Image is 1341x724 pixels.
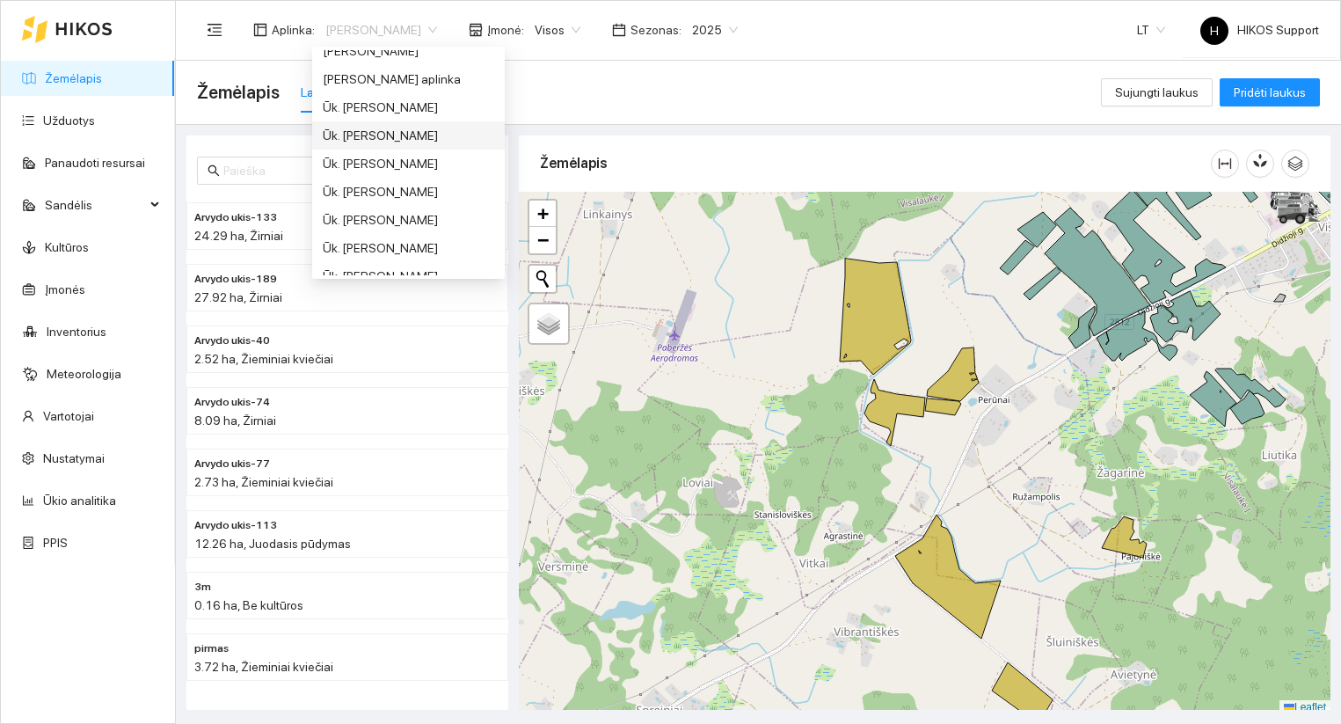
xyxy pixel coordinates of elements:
span: pirmas [194,640,229,657]
div: Ūk. [PERSON_NAME] [323,238,494,258]
span: Arvydo ukis-189 [194,271,277,288]
span: Žemėlapis [197,78,280,106]
button: Initiate a new search [529,266,556,292]
a: Įmonės [45,282,85,296]
span: 2.73 ha, Žieminiai kviečiai [194,475,333,489]
span: − [537,229,549,251]
span: 8.09 ha, Žirniai [194,413,276,428]
div: Ūk. Arnoldas Reikertas [312,121,505,150]
span: Arvydo ukis-74 [194,394,270,411]
div: [PERSON_NAME] [323,41,494,61]
div: Ūk. [PERSON_NAME] [323,98,494,117]
button: menu-fold [197,12,232,48]
span: Arvydo ukis-40 [194,333,270,349]
div: Ūk. [PERSON_NAME] [323,182,494,201]
div: Tomas [312,37,505,65]
div: [PERSON_NAME] aplinka [323,69,494,89]
div: Tomo Nesteckio aplinka [312,65,505,93]
span: shop [469,23,483,37]
div: Laukai [301,83,337,102]
span: HIKOS Support [1200,23,1319,37]
a: Sujungti laukus [1101,85,1213,99]
span: Aplinka : [272,20,315,40]
span: Arvydo ukis-77 [194,456,270,472]
a: Vartotojai [43,409,94,423]
div: Žemėlapis [540,138,1211,188]
span: layout [253,23,267,37]
span: Arvydas Paukštys [325,17,437,43]
span: 24.29 ha, Žirniai [194,229,283,243]
span: Pridėti laukus [1234,83,1306,102]
div: Ūk. [PERSON_NAME] [323,267,494,286]
div: Ūk. Andrius Kvedaras [312,93,505,121]
a: Layers [529,304,568,343]
div: Ūk. Indrė Adomaitytė [312,178,505,206]
span: Sezonas : [630,20,681,40]
span: column-width [1212,157,1238,171]
span: 3.72 ha, Žieminiai kviečiai [194,660,333,674]
a: PPIS [43,536,68,550]
div: Ūk. [PERSON_NAME] [323,210,494,230]
div: Ūk. [PERSON_NAME] [323,126,494,145]
button: Pridėti laukus [1220,78,1320,106]
a: Pridėti laukus [1220,85,1320,99]
div: Ūk. Sigitas Krivickas [312,262,505,290]
button: Sujungti laukus [1101,78,1213,106]
div: Ūk. [PERSON_NAME] [323,154,494,173]
a: Inventorius [47,325,106,339]
span: Sandėlis [45,187,145,223]
button: column-width [1211,150,1239,178]
a: Nustatymai [43,451,105,465]
span: 2.52 ha, Žieminiai kviečiai [194,352,333,366]
div: Ūk. Paulius Radenas [312,206,505,234]
span: Sujungti laukus [1115,83,1199,102]
span: Įmonė : [487,20,524,40]
span: 12.26 ha, Juodasis pūdymas [194,537,351,551]
span: 0.16 ha, Be kultūros [194,598,303,612]
span: Visos [535,17,580,43]
span: Arvydo ukis-113 [194,517,277,534]
a: Panaudoti resursai [45,156,145,170]
div: Ūk. Domantas Margelis [312,150,505,178]
a: Ūkio analitika [43,494,116,508]
span: 27.92 ha, Žirniai [194,290,282,304]
a: Leaflet [1284,701,1326,713]
span: 2025 [692,17,738,43]
span: 3m [194,579,211,596]
a: Zoom in [529,201,556,227]
span: menu-fold [207,22,222,38]
input: Paieška [223,161,487,180]
span: + [537,202,549,224]
span: calendar [612,23,626,37]
a: Žemėlapis [45,71,102,85]
a: Meteorologija [47,367,121,381]
a: Užduotys [43,113,95,128]
span: LT [1137,17,1165,43]
span: H [1210,17,1219,45]
span: Arvydo ukis-133 [194,209,277,226]
a: Zoom out [529,227,556,253]
a: Kultūros [45,240,89,254]
span: search [208,165,220,177]
div: Ūk. Povilas Garbenčius [312,234,505,262]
